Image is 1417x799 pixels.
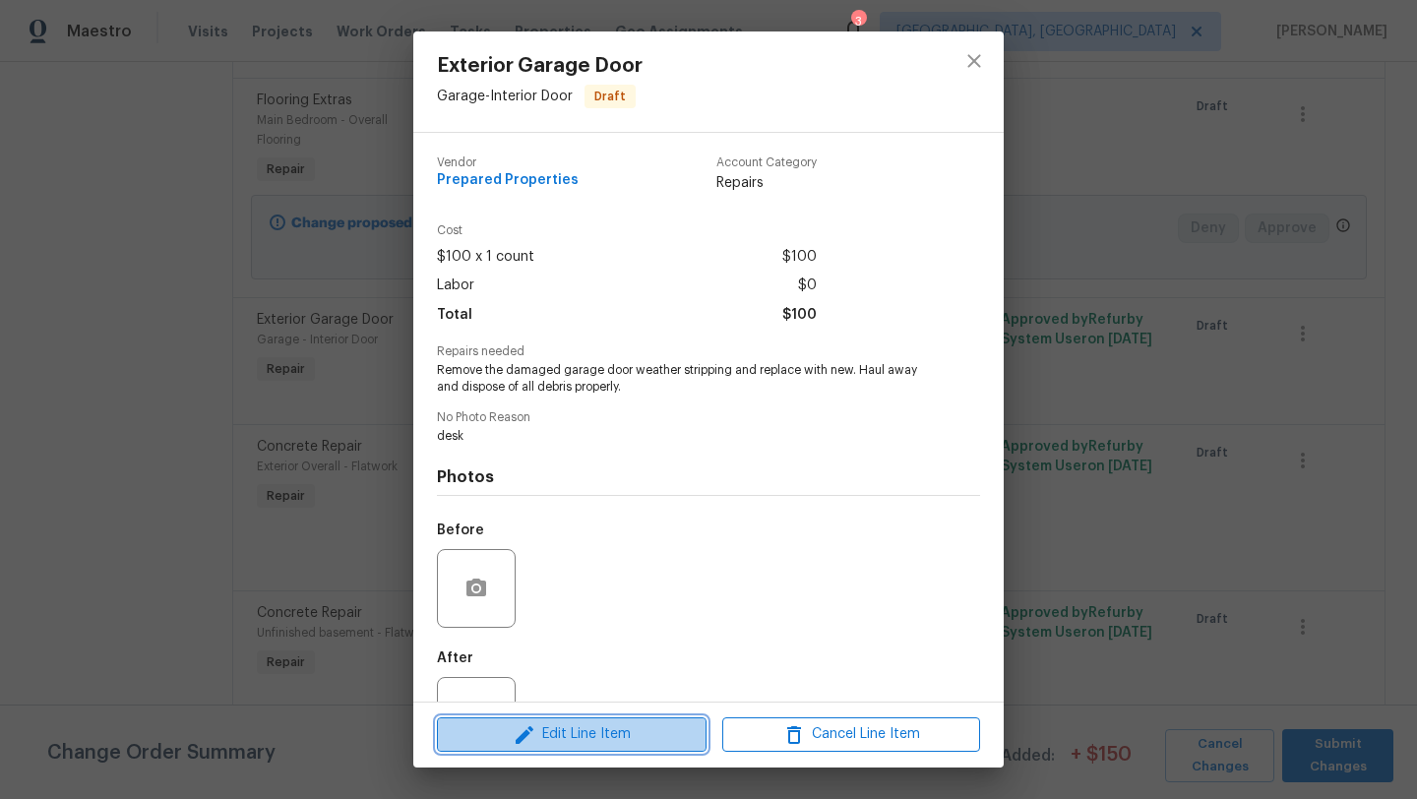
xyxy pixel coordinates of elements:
span: $100 x 1 count [437,243,534,272]
span: $0 [798,272,817,300]
span: No Photo Reason [437,411,980,424]
span: Account Category [716,156,817,169]
span: Total [437,301,472,330]
span: Draft [586,87,634,106]
span: $100 [782,301,817,330]
span: Vendor [437,156,579,169]
span: Remove the damaged garage door weather stripping and replace with new. Haul away and dispose of a... [437,362,926,396]
button: close [951,37,998,85]
span: Cancel Line Item [728,722,974,747]
span: Edit Line Item [443,722,701,747]
span: Prepared Properties [437,173,579,188]
span: Labor [437,272,474,300]
span: Garage - Interior Door [437,90,573,103]
div: 3 [851,12,865,31]
span: desk [437,428,926,445]
button: Edit Line Item [437,717,707,752]
span: Repairs [716,173,817,193]
span: $100 [782,243,817,272]
span: Repairs needed [437,345,980,358]
h4: Photos [437,467,980,487]
h5: After [437,651,473,665]
button: Cancel Line Item [722,717,980,752]
span: Exterior Garage Door [437,55,643,77]
span: Cost [437,224,817,237]
h5: Before [437,523,484,537]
